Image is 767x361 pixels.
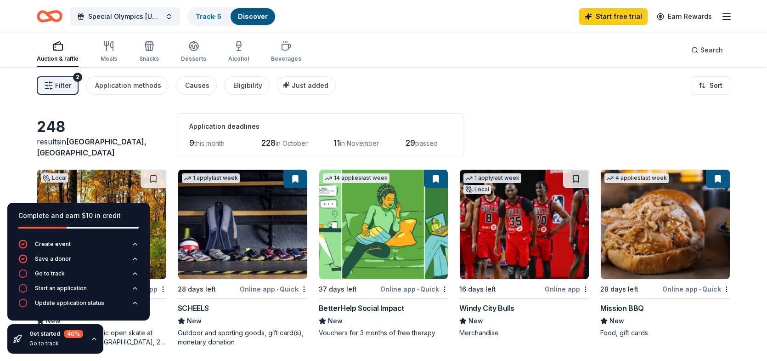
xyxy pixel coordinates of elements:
[18,298,139,313] button: Update application status
[319,170,448,279] img: Image for BetterHelp Social Impact
[238,12,268,20] a: Discover
[18,210,139,221] div: Complete and earn $10 in credit
[699,286,701,293] span: •
[37,55,79,63] div: Auction & raffle
[340,139,379,147] span: in November
[228,37,249,67] button: Alcohol
[579,8,648,25] a: Start free trial
[271,55,301,63] div: Beverages
[178,169,308,347] a: Image for SCHEELS1 applylast week28 days leftOnline app•QuickSCHEELSNewOutdoor and sporting goods...
[35,285,87,292] div: Start an application
[101,55,117,63] div: Meals
[55,80,71,91] span: Filter
[700,45,723,56] span: Search
[662,283,730,295] div: Online app Quick
[178,170,307,279] img: Image for SCHEELS
[319,284,357,295] div: 37 days left
[29,340,83,347] div: Go to track
[609,315,624,327] span: New
[37,136,167,158] div: results
[194,139,225,147] span: this month
[73,73,82,82] div: 2
[37,37,79,67] button: Auction & raffle
[319,169,449,338] a: Image for BetterHelp Social Impact14 applieslast week37 days leftOnline app•QuickBetterHelp Socia...
[292,81,328,89] span: Just added
[86,76,169,95] button: Application methods
[176,76,217,95] button: Causes
[181,55,206,63] div: Desserts
[601,170,730,279] img: Image for Mission BBQ
[189,138,194,148] span: 9
[178,328,308,347] div: Outdoor and sporting goods, gift card(s), monetary donation
[189,121,452,132] div: Application deadlines
[459,303,514,314] div: Windy City Bulls
[319,328,449,338] div: Vouchers for 3 months of free therapy
[37,137,147,157] span: [GEOGRAPHIC_DATA], [GEOGRAPHIC_DATA]
[37,170,166,279] img: Image for Peoria Parks
[545,283,589,295] div: Online app
[415,139,438,147] span: passed
[328,315,343,327] span: New
[277,76,336,95] button: Just added
[18,284,139,298] button: Start an application
[37,169,167,347] a: Image for Peoria ParksLocal30 days leftOnline appPeoria ParksNew2 admissions to a public open ska...
[459,328,589,338] div: Merchandise
[35,255,71,263] div: Save a donor
[178,303,209,314] div: SCHEELS
[139,37,159,67] button: Snacks
[181,37,206,67] button: Desserts
[691,76,730,95] button: Sort
[224,76,270,95] button: Eligibility
[139,55,159,63] div: Snacks
[600,284,638,295] div: 28 days left
[600,303,644,314] div: Mission BBQ
[37,118,167,136] div: 248
[460,170,589,279] img: Image for Windy City Bulls
[182,173,240,183] div: 1 apply last week
[406,138,415,148] span: 29
[37,6,62,27] a: Home
[70,7,180,26] button: Special Olympics [US_STATE] Trivia Night
[187,7,276,26] button: Track· 5Discover
[18,240,139,254] button: Create event
[600,328,730,338] div: Food, gift cards
[261,138,276,148] span: 228
[35,270,65,277] div: Go to track
[101,37,117,67] button: Meals
[35,299,104,307] div: Update application status
[64,330,83,338] div: 40 %
[240,283,308,295] div: Online app Quick
[380,283,448,295] div: Online app Quick
[37,76,79,95] button: Filter2
[651,8,717,25] a: Earn Rewards
[333,138,340,148] span: 11
[276,286,278,293] span: •
[600,169,730,338] a: Image for Mission BBQ4 applieslast week28 days leftOnline app•QuickMission BBQNewFood, gift cards
[18,254,139,269] button: Save a donor
[710,80,722,91] span: Sort
[684,41,730,59] button: Search
[35,241,71,248] div: Create event
[276,139,308,147] span: in October
[196,12,221,20] a: Track· 5
[178,284,216,295] div: 28 days left
[463,173,521,183] div: 1 apply last week
[459,169,589,338] a: Image for Windy City Bulls1 applylast weekLocal16 days leftOnline appWindy City BullsNewMerchandise
[228,55,249,63] div: Alcohol
[41,173,68,183] div: Local
[187,315,202,327] span: New
[604,173,669,183] div: 4 applies last week
[323,173,389,183] div: 14 applies last week
[271,37,301,67] button: Beverages
[29,330,83,338] div: Get started
[468,315,483,327] span: New
[463,185,491,194] div: Local
[459,284,496,295] div: 16 days left
[95,80,161,91] div: Application methods
[37,137,147,157] span: in
[18,269,139,284] button: Go to track
[185,80,209,91] div: Causes
[88,11,162,22] span: Special Olympics [US_STATE] Trivia Night
[319,303,404,314] div: BetterHelp Social Impact
[233,80,262,91] div: Eligibility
